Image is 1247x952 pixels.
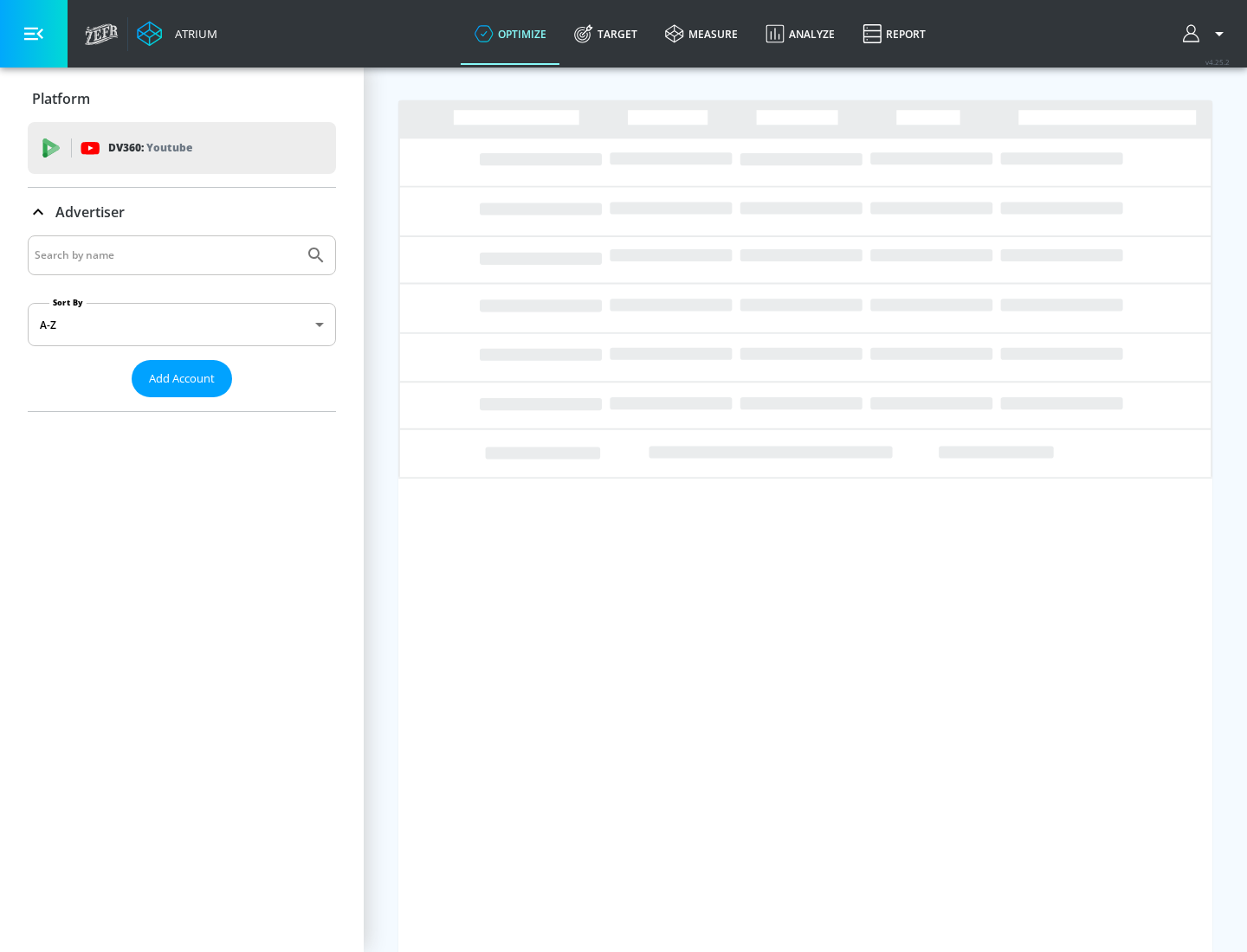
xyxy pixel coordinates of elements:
div: Advertiser [28,188,336,236]
p: Advertiser [55,203,125,222]
a: Report [849,3,940,65]
nav: list of Advertiser [28,397,336,411]
a: measure [651,3,752,65]
div: Platform [28,74,336,123]
a: optimize [461,3,560,65]
span: v 4.25.2 [1205,57,1230,67]
button: Add Account [132,360,232,397]
a: Analyze [752,3,849,65]
a: Target [560,3,651,65]
p: Platform [32,89,90,108]
label: Sort By [49,297,87,308]
div: A-Z [28,303,336,346]
input: Search by name [35,244,297,267]
p: DV360: [108,138,192,158]
span: Add Account [149,369,215,389]
div: DV360: Youtube [28,122,336,174]
div: Advertiser [28,235,336,411]
p: Youtube [146,138,192,157]
a: Atrium [137,21,217,47]
div: Atrium [168,26,217,42]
